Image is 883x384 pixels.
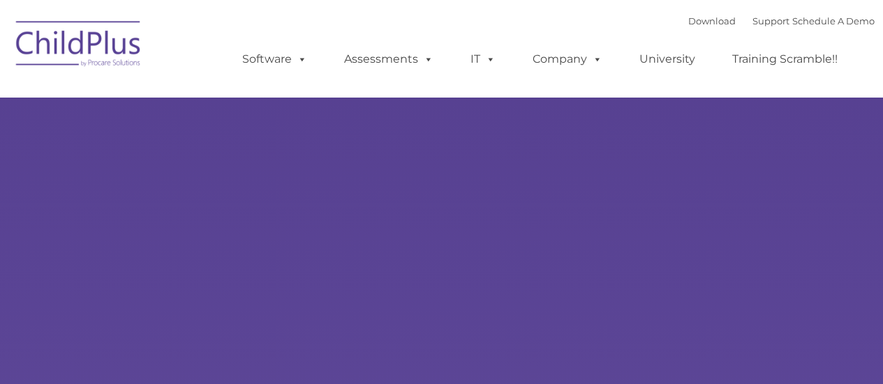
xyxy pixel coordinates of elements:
a: Support [752,15,789,26]
font: | [688,15,875,26]
a: Company [519,45,616,73]
a: Training Scramble!! [718,45,852,73]
a: Software [228,45,321,73]
a: Download [688,15,736,26]
img: ChildPlus by Procare Solutions [9,11,149,81]
a: University [625,45,709,73]
a: Schedule A Demo [792,15,875,26]
a: IT [457,45,510,73]
a: Assessments [330,45,447,73]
